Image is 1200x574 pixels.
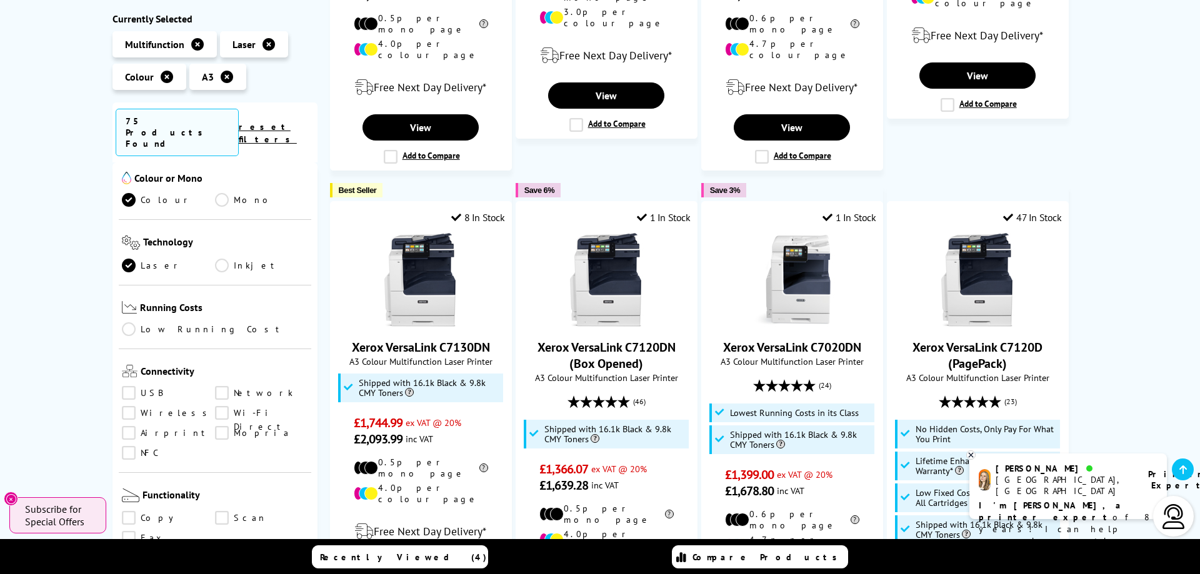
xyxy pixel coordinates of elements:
a: Low Running Cost [122,323,308,337]
span: £1,678.80 [725,483,774,499]
img: Functionality [122,489,139,503]
button: Close [4,492,18,506]
span: Running Costs [140,301,308,317]
li: 4.0p per colour page [354,482,488,505]
a: NFC [122,447,215,460]
span: A3 Colour Multifunction Laser Printer [708,355,876,367]
span: Lowest Running Costs in its Class [730,408,859,418]
li: 0.6p per mono page [725,508,859,531]
span: Functionality [142,489,308,505]
a: Xerox VersaLink C7120D (PagePack) [912,339,1042,372]
div: modal_delivery [337,514,505,549]
span: Multifunction [125,38,184,51]
div: modal_delivery [337,70,505,105]
li: 4.7p per colour page [725,38,859,61]
img: user-headset-light.svg [1161,504,1186,529]
img: amy-livechat.png [979,469,991,491]
a: View [548,82,664,109]
a: reset filters [239,121,297,145]
a: Laser [122,259,215,272]
span: A3 Colour Multifunction Laser Printer [337,355,505,367]
a: USB [122,387,215,400]
span: (46) [633,390,646,413]
span: (24) [819,374,831,397]
span: Colour or Mono [134,172,308,187]
a: Compare Products [672,545,848,568]
div: 8 In Stock [451,211,505,224]
a: Xerox VersaLink C7120DN (Box Opened) [559,317,653,329]
span: Shipped with 16.1k Black & 9.8k CMY Toners [916,520,1057,540]
div: [GEOGRAPHIC_DATA], [GEOGRAPHIC_DATA] [996,474,1132,497]
a: Xerox VersaLink C7020DN [745,317,839,329]
span: Subscribe for Special Offers [25,503,94,528]
span: Low Fixed Cost Per Page Including All Cartridges [916,488,1057,508]
img: Xerox VersaLink C7120D (PagePack) [931,233,1024,327]
img: Xerox VersaLink C7130DN [374,233,467,327]
span: No Hidden Costs, Only Pay For What You Print [916,424,1057,444]
img: Xerox VersaLink C7120DN (Box Opened) [559,233,653,327]
span: (23) [1004,390,1017,413]
a: View [734,114,850,141]
a: View [362,114,479,141]
div: 1 In Stock [637,211,691,224]
a: Wi-Fi Direct [215,407,308,420]
a: View [919,62,1036,89]
a: Mopria [215,427,308,440]
a: Fax [122,532,215,545]
span: ex VAT @ 20% [406,417,461,428]
li: 4.0p per colour page [354,38,488,61]
button: Save 6% [516,183,561,197]
img: Colour or Mono [122,172,131,184]
span: A3 Colour Multifunction Laser Printer [522,372,691,383]
a: Colour [122,193,215,207]
span: Recently Viewed (4) [320,552,487,563]
a: Xerox VersaLink C7120D (PagePack) [931,317,1024,329]
span: £1,639.28 [539,477,589,493]
a: Xerox VersaLink C7130DN [374,317,467,329]
span: Lifetime Enhanced On-Site Warranty* [916,456,1057,476]
a: Copy [122,512,215,525]
span: Shipped with 16.1k Black & 9.8k CMY Toners [544,424,686,444]
a: Wireless [122,407,215,420]
b: I'm [PERSON_NAME], a printer expert [979,500,1124,523]
img: Connectivity [122,365,137,378]
a: Network [215,387,308,400]
span: inc VAT [777,485,804,497]
span: Compare Products [692,552,844,563]
span: Best Seller [339,186,377,195]
img: Xerox VersaLink C7020DN [745,233,839,327]
li: 0.5p per mono page [539,503,674,525]
li: 0.6p per mono page [725,12,859,35]
li: 0.5p per mono page [354,457,488,479]
a: Xerox VersaLink C7120DN (Box Opened) [537,339,676,372]
div: modal_delivery [522,38,691,73]
li: 3.0p per colour page [539,6,674,29]
span: Shipped with 16.1k Black & 9.8k CMY Toners [359,378,500,398]
span: A3 [202,71,214,83]
span: £1,366.07 [539,461,589,477]
li: 0.5p per mono page [354,12,488,35]
li: 4.7p per colour page [725,534,859,557]
div: 47 In Stock [1003,211,1061,224]
span: Colour [125,71,154,83]
span: Shipped with 16.1k Black & 9.8k CMY Toners [730,430,871,450]
button: Best Seller [330,183,383,197]
span: A3 Colour Multifunction Laser Printer [894,372,1062,383]
span: inc VAT [406,433,433,445]
span: Laser [232,38,256,51]
p: of 8 years! I can help you choose the right product [979,500,1157,559]
span: ex VAT @ 20% [591,463,647,475]
div: modal_delivery [708,70,876,105]
a: Inkjet [215,259,308,272]
span: £1,744.99 [354,415,403,431]
span: Save 6% [524,186,554,195]
span: 75 Products Found [116,109,239,156]
span: £1,399.00 [725,467,774,483]
a: Xerox VersaLink C7020DN [723,339,861,355]
span: £2,093.99 [354,431,403,447]
label: Add to Compare [941,98,1017,112]
a: Mono [215,193,308,207]
img: Technology [122,235,140,250]
span: ex VAT @ 20% [777,468,832,480]
img: Running Costs [122,301,137,314]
